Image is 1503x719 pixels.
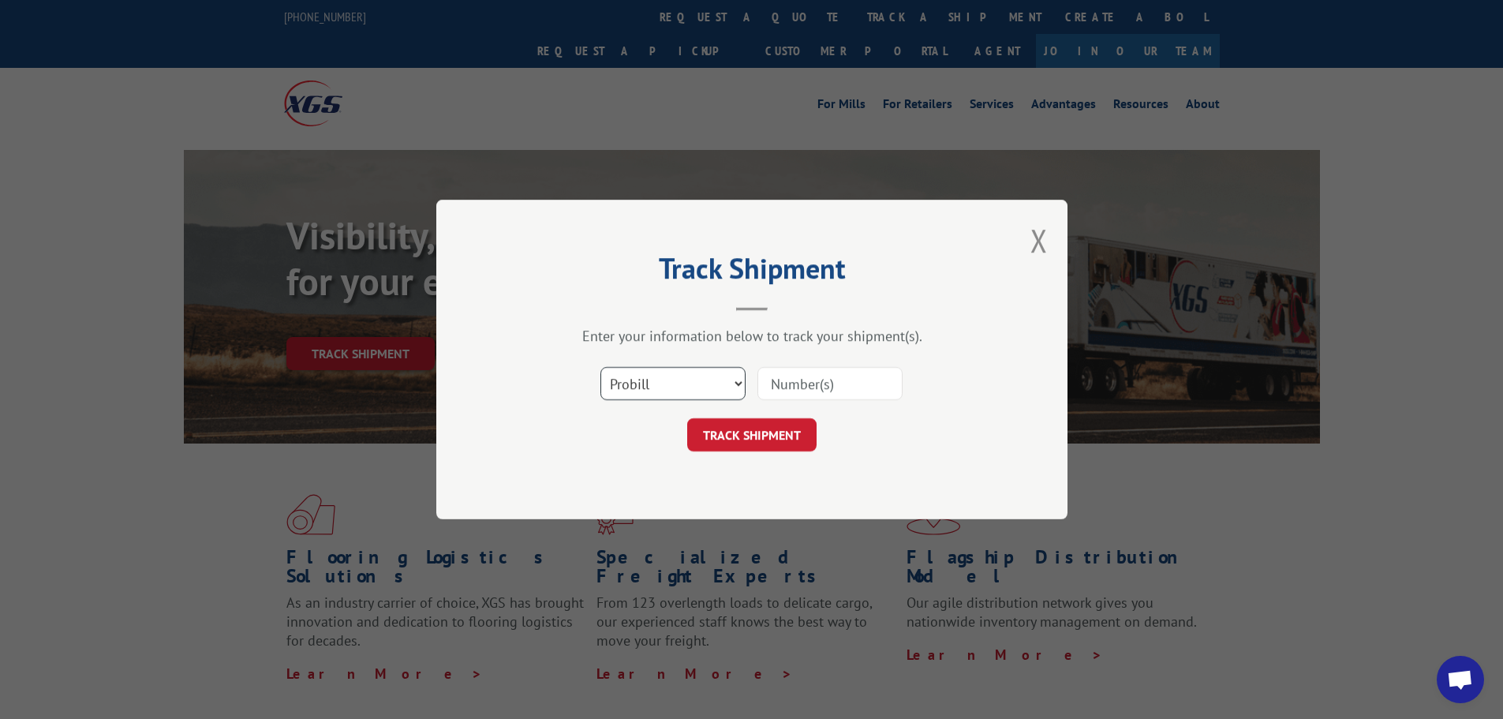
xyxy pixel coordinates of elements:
button: Close modal [1030,219,1048,261]
input: Number(s) [757,367,903,400]
div: Open chat [1437,656,1484,703]
div: Enter your information below to track your shipment(s). [515,327,989,345]
h2: Track Shipment [515,257,989,287]
button: TRACK SHIPMENT [687,418,817,451]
